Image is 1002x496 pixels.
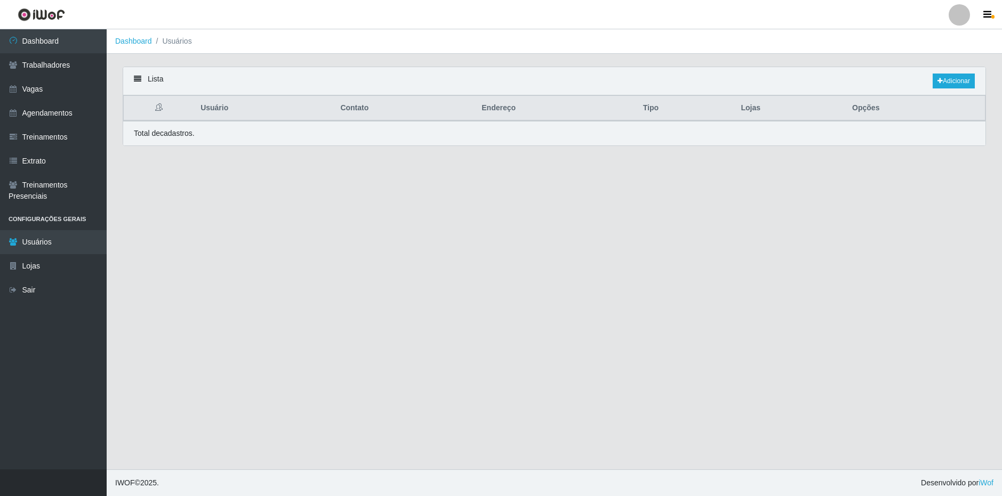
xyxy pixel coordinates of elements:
th: Endereço [475,96,637,121]
th: Opções [846,96,985,121]
th: Usuário [194,96,334,121]
li: Usuários [152,36,192,47]
span: IWOF [115,478,135,487]
nav: breadcrumb [107,29,1002,54]
div: Lista [123,67,985,95]
th: Lojas [734,96,846,121]
span: Desenvolvido por [921,477,993,489]
a: Adicionar [933,74,975,88]
a: Dashboard [115,37,152,45]
p: Total de cadastros. [134,128,195,139]
a: iWof [979,478,993,487]
th: Contato [334,96,475,121]
th: Tipo [637,96,735,121]
img: CoreUI Logo [18,8,65,21]
span: © 2025 . [115,477,159,489]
